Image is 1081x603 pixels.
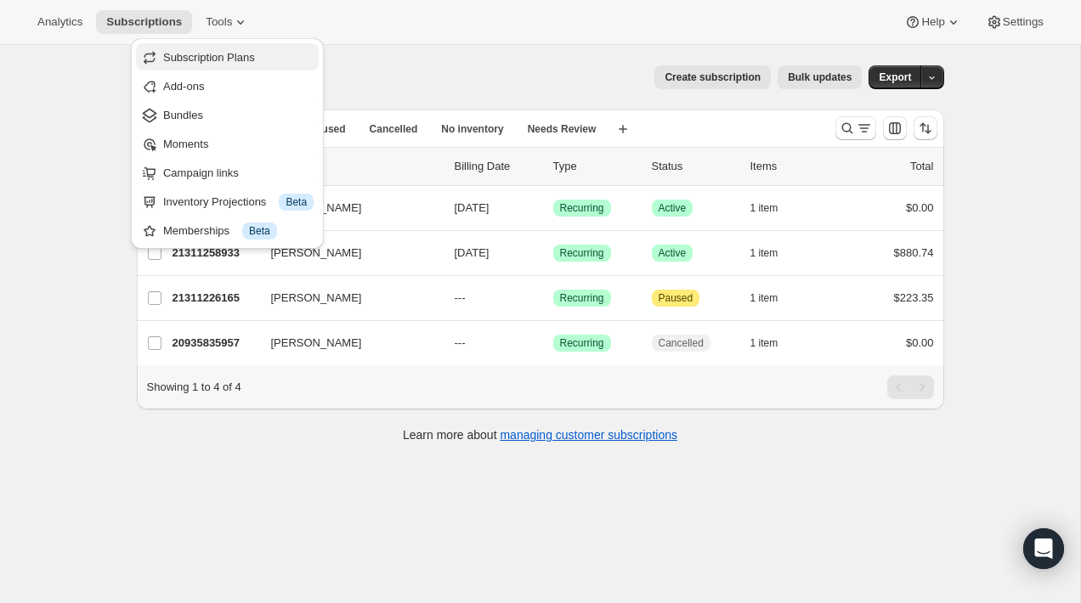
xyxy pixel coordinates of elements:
span: Recurring [560,201,604,215]
button: Add-ons [136,72,319,99]
span: 1 item [750,201,778,215]
button: 1 item [750,241,797,265]
span: Moments [163,138,208,150]
button: Settings [976,10,1054,34]
span: Recurring [560,246,604,260]
span: No inventory [441,122,503,136]
div: 21311226165[PERSON_NAME]---SuccessRecurringAttentionPaused1 item$223.35 [173,286,934,310]
span: [DATE] [455,246,490,259]
button: Help [894,10,971,34]
p: Billing Date [455,158,540,175]
button: 1 item [750,196,797,220]
div: Items [750,158,835,175]
span: Help [921,15,944,29]
button: 1 item [750,286,797,310]
button: Inventory Projections [136,188,319,215]
span: 1 item [750,246,778,260]
p: Learn more about [403,426,677,443]
button: Sort the results [914,116,937,140]
button: [PERSON_NAME] [261,194,431,222]
div: 20935835957[PERSON_NAME]---SuccessRecurringCancelled1 item$0.00 [173,331,934,355]
span: $880.74 [894,246,934,259]
div: 21172584757[PERSON_NAME][DATE]SuccessRecurringSuccessActive1 item$0.00 [173,196,934,220]
span: Subscriptions [106,15,182,29]
button: Export [869,65,921,89]
span: Settings [1003,15,1044,29]
button: Create new view [609,117,637,141]
p: Showing 1 to 4 of 4 [147,379,241,396]
button: Tools [195,10,259,34]
span: --- [455,336,466,349]
span: Analytics [37,15,82,29]
span: Recurring [560,336,604,350]
span: Active [659,201,687,215]
span: $223.35 [894,291,934,304]
span: Campaign links [163,166,239,179]
p: 20935835957 [173,335,258,352]
div: Memberships [163,223,314,240]
span: Tools [206,15,232,29]
p: 21311226165 [173,290,258,307]
button: Search and filter results [835,116,876,140]
span: Paused [659,291,693,305]
div: 21311258933[PERSON_NAME][DATE]SuccessRecurringSuccessActive1 item$880.74 [173,241,934,265]
span: $0.00 [906,336,934,349]
div: Open Intercom Messenger [1023,528,1064,569]
div: IDCustomerBilling DateTypeStatusItemsTotal [173,158,934,175]
span: Beta [249,224,270,238]
button: 1 item [750,331,797,355]
p: Status [652,158,737,175]
p: Total [910,158,933,175]
nav: Pagination [887,375,934,399]
a: managing customer subscriptions [500,428,677,442]
span: Beta [286,195,307,209]
span: Create subscription [665,70,761,84]
button: Create subscription [654,65,771,89]
button: Subscriptions [96,10,192,34]
span: [PERSON_NAME] [271,335,362,352]
span: 1 item [750,291,778,305]
span: $0.00 [906,201,934,214]
button: [PERSON_NAME] [261,240,431,267]
button: Bundles [136,101,319,128]
span: Recurring [560,291,604,305]
span: Bundles [163,109,203,121]
div: Inventory Projections [163,194,314,211]
span: Cancelled [659,336,704,350]
button: [PERSON_NAME] [261,330,431,357]
button: Subscription Plans [136,43,319,70]
span: Subscription Plans [163,51,255,64]
button: [PERSON_NAME] [261,285,431,312]
span: [PERSON_NAME] [271,290,362,307]
button: Customize table column order and visibility [883,116,907,140]
button: Analytics [27,10,93,34]
span: 1 item [750,336,778,350]
span: --- [455,291,466,304]
span: Cancelled [370,122,418,136]
span: [DATE] [455,201,490,214]
span: Needs Review [528,122,597,136]
span: Bulk updates [788,70,852,84]
button: Memberships [136,217,319,244]
button: Bulk updates [778,65,862,89]
span: Add-ons [163,80,204,93]
button: Campaign links [136,159,319,186]
p: Customer [271,158,441,175]
button: Moments [136,130,319,157]
div: Type [553,158,638,175]
span: Export [879,70,911,84]
span: Active [659,246,687,260]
